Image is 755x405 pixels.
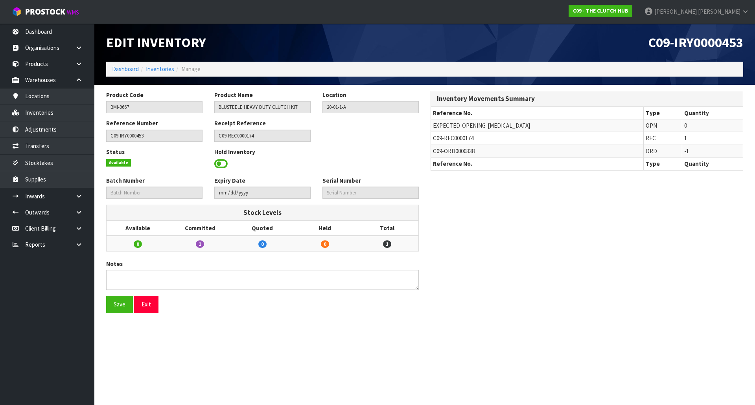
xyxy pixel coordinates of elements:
img: cube-alt.png [12,7,22,16]
span: Edit Inventory [106,34,206,51]
span: EXPECTED-OPENING-[MEDICAL_DATA] [433,122,530,129]
label: Expiry Date [214,176,245,185]
h3: Stock Levels [112,209,412,216]
span: 0 [321,240,329,248]
span: 1 [196,240,204,248]
label: Receipt Reference [214,119,266,127]
label: Hold Inventory [214,148,255,156]
label: Status [106,148,125,156]
span: C09-ORD0000338 [433,147,475,155]
strong: C09 - THE CLUTCH HUB [573,7,628,14]
span: -1 [684,147,689,155]
span: 0 [684,122,687,129]
th: Quantity [682,107,743,119]
th: Type [643,107,682,119]
span: Available [106,159,131,167]
input: Product Code [106,101,203,113]
label: Serial Number [322,176,361,185]
th: Reference No. [431,158,643,170]
span: C09-REC0000174 [433,134,473,142]
label: Notes [106,260,123,268]
a: Dashboard [112,65,139,73]
input: Product Name [214,101,311,113]
span: 0 [258,240,267,248]
button: Save [106,296,133,313]
a: C09 - THE CLUTCH HUB [569,5,632,17]
label: Product Name [214,91,253,99]
th: Quantity [682,158,743,170]
th: Available [107,221,169,236]
span: C09-IRY0000453 [648,34,743,51]
span: OPN [646,122,657,129]
th: Total [356,221,418,236]
span: 1 [383,240,391,248]
input: Serial Number [322,187,419,199]
a: Inventories [146,65,174,73]
span: Manage [181,65,201,73]
span: ProStock [25,7,65,17]
input: Batch Number [106,187,203,199]
small: WMS [67,9,79,16]
th: Committed [169,221,232,236]
span: ORD [646,147,657,155]
label: Location [322,91,346,99]
th: Reference No. [431,107,643,119]
input: Receipt Reference [214,130,311,142]
input: Location [322,101,419,113]
span: REC [646,134,656,142]
label: Batch Number [106,176,145,185]
span: 0 [134,240,142,248]
span: [PERSON_NAME] [698,8,740,15]
span: 1 [684,134,687,142]
h3: Inventory Movements Summary [437,95,737,103]
span: [PERSON_NAME] [654,8,697,15]
label: Reference Number [106,119,158,127]
button: Exit [134,296,158,313]
th: Quoted [231,221,294,236]
th: Held [294,221,356,236]
th: Type [643,158,682,170]
label: Product Code [106,91,144,99]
